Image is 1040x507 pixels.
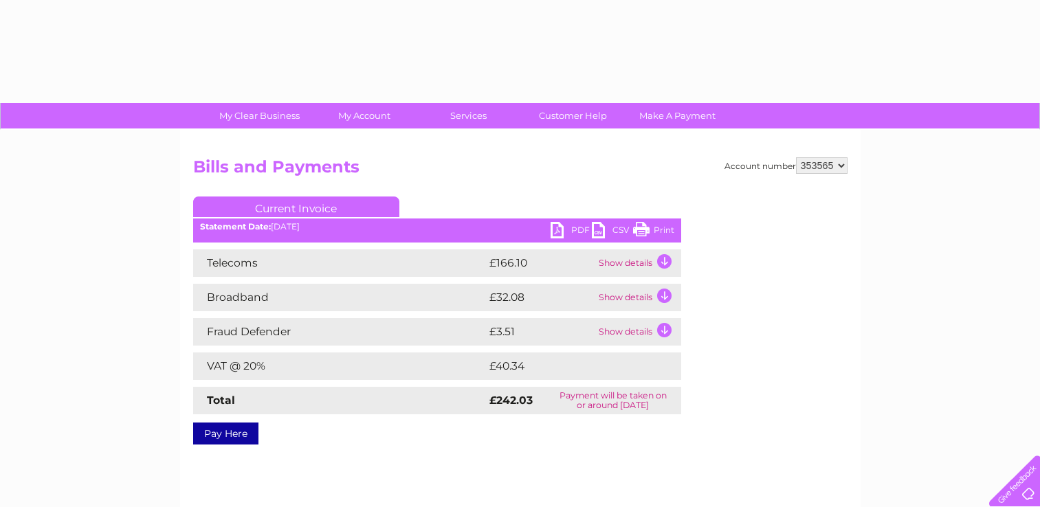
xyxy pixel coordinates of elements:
td: Payment will be taken on or around [DATE] [545,387,681,414]
td: VAT @ 20% [193,352,486,380]
strong: Total [207,394,235,407]
td: £32.08 [486,284,595,311]
a: Print [633,222,674,242]
b: Statement Date: [200,221,271,232]
a: Current Invoice [193,196,399,217]
strong: £242.03 [489,394,533,407]
h2: Bills and Payments [193,157,848,183]
div: Account number [724,157,848,174]
td: Show details [595,249,681,277]
td: £40.34 [486,352,654,380]
a: Pay Here [193,422,258,444]
td: Fraud Defender [193,318,486,346]
td: Broadband [193,284,486,311]
a: My Account [307,103,421,128]
td: Show details [595,284,681,311]
td: £3.51 [486,318,595,346]
td: Telecoms [193,249,486,277]
td: £166.10 [486,249,595,277]
a: Services [412,103,525,128]
a: Customer Help [516,103,630,128]
div: [DATE] [193,222,681,232]
a: My Clear Business [203,103,316,128]
a: CSV [592,222,633,242]
a: Make A Payment [621,103,734,128]
a: PDF [551,222,592,242]
td: Show details [595,318,681,346]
